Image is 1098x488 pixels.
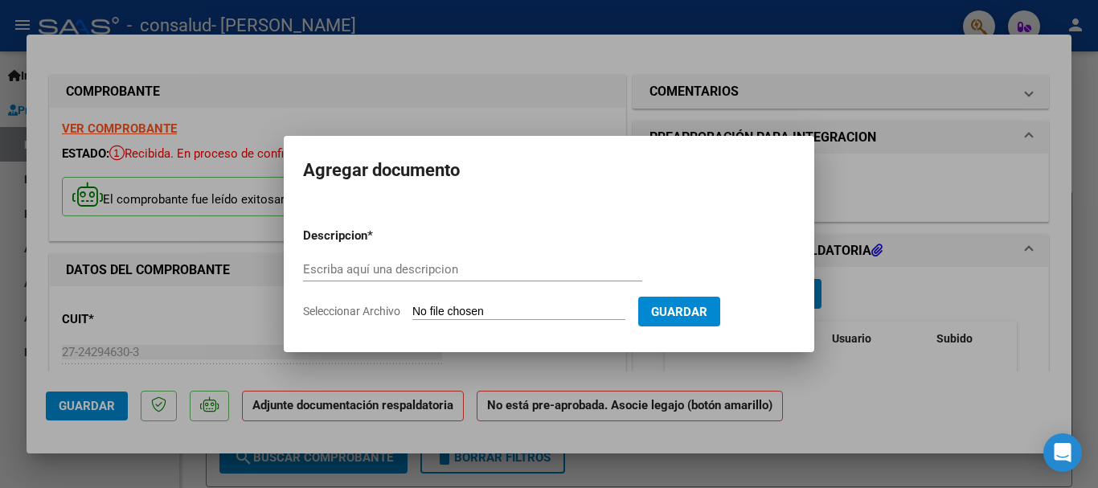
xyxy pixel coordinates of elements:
span: Guardar [651,305,707,319]
button: Guardar [638,297,720,326]
span: Seleccionar Archivo [303,305,400,318]
h2: Agregar documento [303,155,795,186]
p: Descripcion [303,227,451,245]
div: Open Intercom Messenger [1043,433,1082,472]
